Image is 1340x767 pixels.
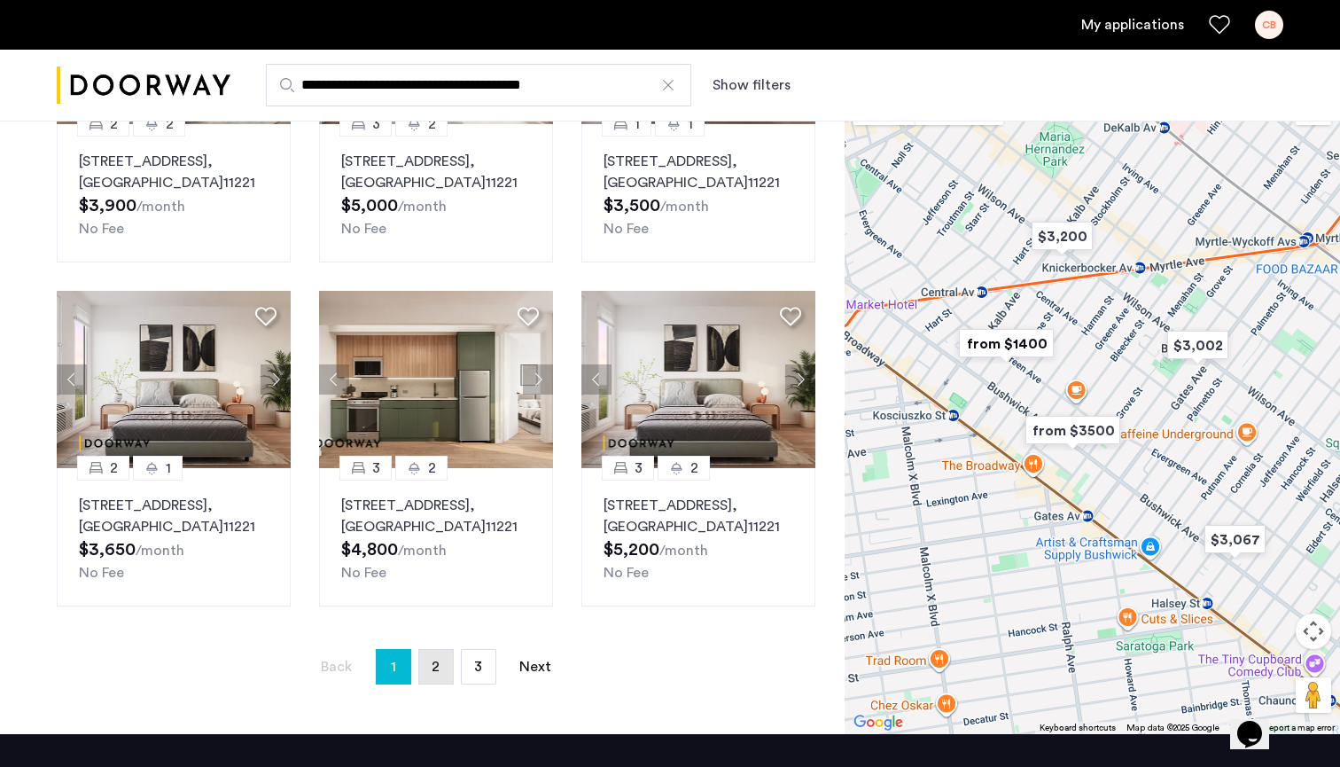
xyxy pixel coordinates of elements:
[166,458,171,479] span: 1
[57,468,291,607] a: 21[STREET_ADDRESS], [GEOGRAPHIC_DATA]11221No Fee
[266,64,691,106] input: Apartment Search
[57,52,230,119] a: Cazamio logo
[604,495,793,537] p: [STREET_ADDRESS] 11221
[635,458,643,479] span: 3
[604,197,660,215] span: $3,500
[849,711,908,734] a: Open this area in Google Maps (opens a new window)
[1230,696,1287,749] iframe: chat widget
[57,364,87,395] button: Previous apartment
[57,124,291,262] a: 22[STREET_ADDRESS], [GEOGRAPHIC_DATA]11221No Fee
[321,660,352,674] span: Back
[166,113,174,135] span: 2
[523,364,553,395] button: Next apartment
[428,113,436,135] span: 2
[635,113,640,135] span: 1
[79,197,136,215] span: $3,900
[319,124,553,262] a: 32[STREET_ADDRESS], [GEOGRAPHIC_DATA]11221No Fee
[1040,722,1116,734] button: Keyboard shortcuts
[432,660,440,674] span: 2
[849,711,908,734] img: Google
[1296,677,1331,713] button: Drag Pegman onto the map to open Street View
[79,541,136,559] span: $3,650
[952,324,1061,364] div: from $1400
[690,458,698,479] span: 2
[604,151,793,193] p: [STREET_ADDRESS] 11221
[398,544,447,558] sub: /month
[660,200,709,214] sub: /month
[372,458,380,479] span: 3
[79,151,269,193] p: [STREET_ADDRESS] 11221
[1197,520,1273,560] div: $3,067
[1024,216,1100,256] div: $3,200
[319,291,553,468] img: dc6efc1f-24ba-4395-9182-45437e21be9a_638910303286730065.png
[659,544,708,558] sub: /month
[341,566,386,580] span: No Fee
[57,649,815,685] nav: Pagination
[398,200,447,214] sub: /month
[341,197,398,215] span: $5,000
[1264,722,1335,734] a: Report a map error
[341,222,386,236] span: No Fee
[785,364,815,395] button: Next apartment
[581,364,612,395] button: Previous apartment
[604,541,659,559] span: $5,200
[1018,411,1127,450] div: from $3500
[79,566,124,580] span: No Fee
[713,74,791,96] button: Show or hide filters
[604,566,649,580] span: No Fee
[474,660,482,674] span: 3
[518,650,553,684] a: Next
[261,364,291,395] button: Next apartment
[581,124,815,262] a: 11[STREET_ADDRESS], [GEOGRAPHIC_DATA]11221No Fee
[688,113,693,135] span: 1
[79,222,124,236] span: No Fee
[1126,724,1219,732] span: Map data ©2025 Google
[1296,614,1331,649] button: Map camera controls
[319,364,349,395] button: Previous apartment
[79,495,269,537] p: [STREET_ADDRESS] 11221
[1255,11,1283,39] div: CB
[341,151,531,193] p: [STREET_ADDRESS] 11221
[57,291,291,468] img: dc6efc1f-24ba-4395-9182-45437e21be9a_638909585237605364.png
[57,52,230,119] img: logo
[372,113,380,135] span: 3
[341,495,531,537] p: [STREET_ADDRESS] 11221
[136,544,184,558] sub: /month
[341,541,398,559] span: $4,800
[581,468,815,607] a: 32[STREET_ADDRESS], [GEOGRAPHIC_DATA]11221No Fee
[604,222,649,236] span: No Fee
[1160,325,1235,365] div: $3,002
[110,113,118,135] span: 2
[428,458,436,479] span: 2
[1209,14,1230,35] a: Favorites
[110,458,118,479] span: 2
[581,291,815,468] img: dc6efc1f-24ba-4395-9182-45437e21be9a_638910303286526697.png
[319,468,553,607] a: 32[STREET_ADDRESS], [GEOGRAPHIC_DATA]11221No Fee
[136,200,185,214] sub: /month
[1081,14,1184,35] a: My application
[391,653,396,681] span: 1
